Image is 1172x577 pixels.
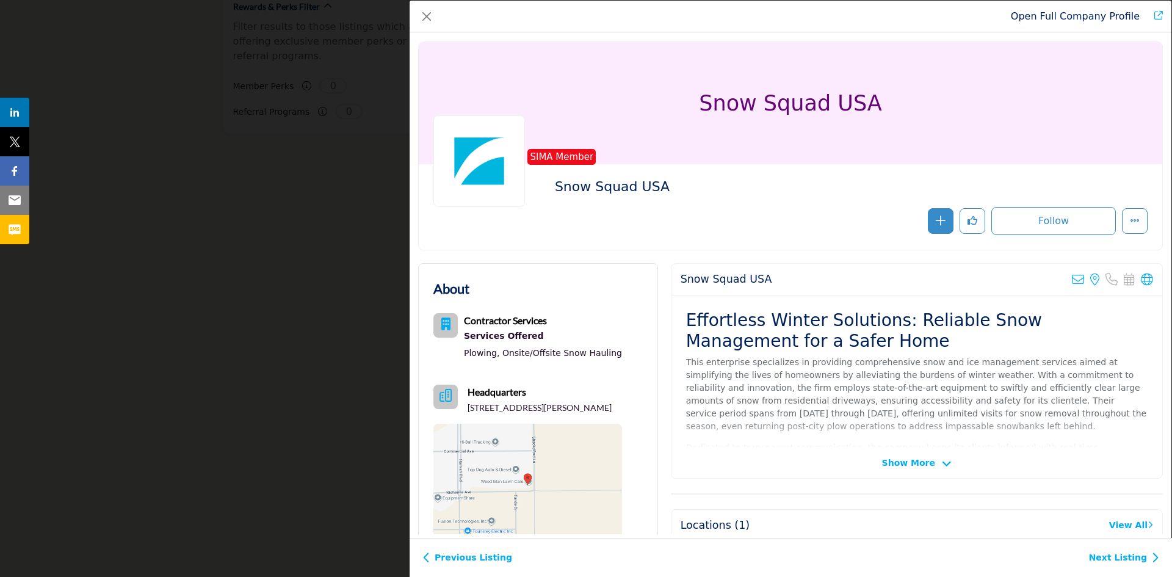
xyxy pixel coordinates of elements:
p: [STREET_ADDRESS][PERSON_NAME] [468,402,612,414]
button: Like [960,208,985,234]
img: Location Map [433,424,622,546]
button: Redirect to login [991,207,1116,235]
a: View All [1109,519,1153,532]
img: snow-squad-usa logo [433,115,525,207]
a: Services Offered [464,328,622,344]
a: Plowing, [464,348,499,358]
button: Close [418,8,435,25]
button: Category Icon [433,313,458,338]
b: Contractor Services [464,314,547,326]
b: Headquarters [468,385,526,399]
a: Redirect to snow-squad-usa [1146,9,1163,24]
p: Dedicated to transparent communication, the company keeps its clients informed with real-time not... [686,441,1148,531]
a: Redirect to snow-squad-usa [1011,10,1140,22]
div: Services Offered refers to the specific products, assistance, or expertise a business provides to... [464,328,622,344]
p: This enterprise specializes in providing comprehensive snow and ice management services aimed at ... [686,356,1148,433]
h2: Snow Squad USA [681,273,772,286]
span: Show More [882,457,935,470]
button: More Options [1122,208,1148,234]
h2: Locations (1) [681,519,750,532]
a: Next Listing [1089,551,1159,564]
button: Headquarter icon [433,385,458,409]
h2: About [433,278,469,299]
a: Contractor Services [464,316,547,326]
h2: Effortless Winter Solutions: Reliable Snow Management for a Safer Home [686,310,1148,351]
h2: Snow Squad USA [555,179,891,195]
button: Add To List [928,208,953,234]
span: SIMA Member [530,150,593,164]
h1: Snow Squad USA [699,42,881,164]
a: Previous Listing [422,551,512,564]
a: Onsite/Offsite Snow Hauling [502,348,622,358]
